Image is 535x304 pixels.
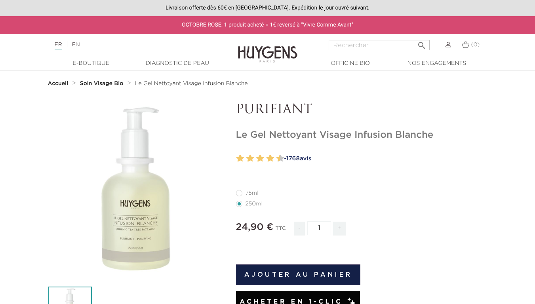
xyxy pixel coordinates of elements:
[72,42,80,47] a: EN
[238,33,297,64] img: Huygens
[51,59,131,68] a: E-Boutique
[236,103,487,118] p: PURIFIANT
[276,220,286,241] div: TTC
[236,129,487,141] h1: Le Gel Nettoyant Visage Infusion Blanche
[48,80,70,87] a: Accueil
[135,81,248,86] span: Le Gel Nettoyant Visage Infusion Blanche
[80,80,126,87] a: Soin Visage Bio
[235,153,238,164] label: 1
[135,80,248,87] a: Le Gel Nettoyant Visage Infusion Blanche
[258,153,264,164] label: 6
[333,222,346,236] span: +
[275,153,278,164] label: 9
[138,59,217,68] a: Diagnostic de peau
[236,264,361,285] button: Ajouter au panier
[255,153,257,164] label: 5
[307,221,331,235] input: Quantité
[268,153,274,164] label: 8
[417,38,426,48] i: 
[397,59,476,68] a: Nos engagements
[265,153,267,164] label: 7
[245,153,248,164] label: 3
[294,222,305,236] span: -
[236,190,268,196] label: 75ml
[471,42,480,47] span: (0)
[415,38,429,48] button: 
[311,59,390,68] a: Officine Bio
[80,81,124,86] strong: Soin Visage Bio
[278,153,284,164] label: 10
[55,42,62,50] a: FR
[48,81,69,86] strong: Accueil
[248,153,254,164] label: 4
[238,153,244,164] label: 2
[236,222,274,232] span: 24,90 €
[329,40,430,50] input: Rechercher
[282,153,487,165] a: -1768avis
[236,201,272,207] label: 250ml
[286,156,300,161] span: 1768
[51,40,217,49] div: |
